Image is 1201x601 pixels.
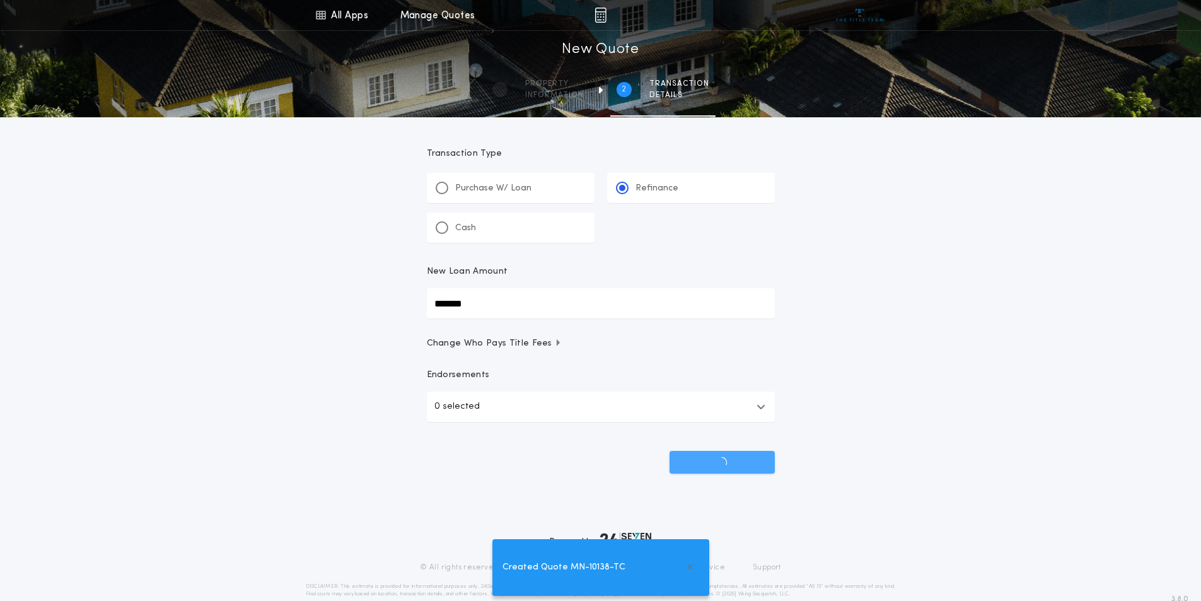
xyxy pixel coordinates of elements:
span: information [525,90,584,100]
p: Transaction Type [427,148,775,160]
img: img [595,8,606,23]
div: Powered by [550,532,652,547]
p: Purchase W/ Loan [455,182,531,195]
input: New Loan Amount [427,288,775,318]
p: Cash [455,222,476,235]
button: 0 selected [427,392,775,422]
span: Created Quote MN-10138-TC [502,561,625,575]
span: details [649,90,709,100]
button: Change Who Pays Title Fees [427,337,775,350]
h2: 2 [622,85,626,95]
h1: New Quote [562,40,639,60]
span: Transaction [649,79,709,89]
img: vs-icon [836,9,883,21]
p: New Loan Amount [427,265,508,278]
span: Change Who Pays Title Fees [427,337,562,350]
span: Property [525,79,584,89]
p: Refinance [635,182,678,195]
p: 0 selected [434,399,480,414]
img: logo [600,532,652,547]
p: Endorsements [427,369,775,382]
